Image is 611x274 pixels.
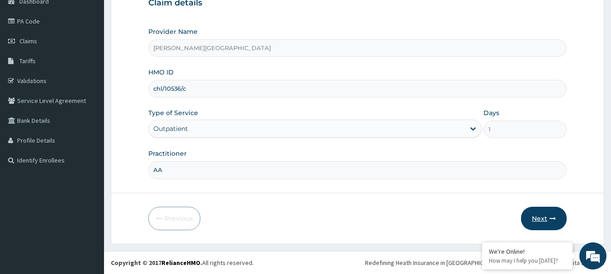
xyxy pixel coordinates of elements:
label: Practitioner [148,149,187,158]
label: Days [483,108,499,117]
p: How may I help you today? [489,257,566,265]
label: HMO ID [148,68,174,77]
div: We're Online! [489,247,566,255]
input: Enter HMO ID [148,80,567,98]
span: Claims [19,37,37,45]
div: Outpatient [153,124,188,133]
div: Redefining Heath Insurance in [GEOGRAPHIC_DATA] using Telemedicine and Data Science! [365,258,604,267]
button: Previous [148,207,200,230]
input: Enter Name [148,161,567,179]
span: Tariffs [19,57,36,65]
button: Next [521,207,567,230]
footer: All rights reserved. [104,251,611,274]
strong: Copyright © 2017 . [111,259,202,267]
label: Provider Name [148,27,198,36]
label: Type of Service [148,108,198,117]
a: RelianceHMO [161,259,200,267]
